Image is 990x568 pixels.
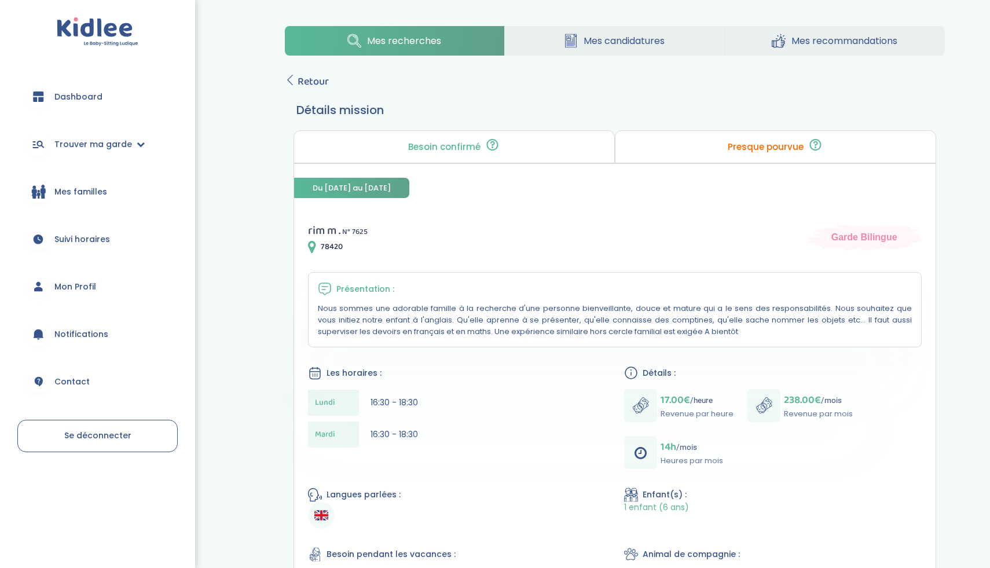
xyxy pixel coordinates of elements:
[643,367,676,379] span: Détails :
[643,489,687,501] span: Enfant(s) :
[661,439,723,455] p: /mois
[336,283,394,295] span: Présentation :
[17,420,178,452] a: Se déconnecter
[371,397,418,408] span: 16:30 - 18:30
[367,34,441,48] span: Mes recherches
[661,455,723,467] p: Heures par mois
[17,266,178,307] a: Mon Profil
[314,508,328,522] img: Anglais
[327,489,401,501] span: Langues parlées :
[17,123,178,165] a: Trouver ma garde
[285,74,329,90] a: Retour
[298,74,329,90] span: Retour
[725,26,945,56] a: Mes recommandations
[17,313,178,355] a: Notifications
[327,367,382,379] span: Les horaires :
[17,218,178,260] a: Suivi horaires
[54,186,107,198] span: Mes familles
[64,430,131,441] span: Se déconnecter
[661,439,676,455] span: 14h
[318,303,912,338] p: Nous sommes une adorable famille à la recherche d'une personne bienveillante, douce et mature qui...
[54,328,108,340] span: Notifications
[661,392,690,408] span: 17.00€
[624,502,689,513] span: 1 enfant (6 ans)
[294,178,409,198] span: Du [DATE] au [DATE]
[296,101,933,119] h3: Détails mission
[831,231,897,244] span: Garde Bilingue
[17,171,178,212] a: Mes familles
[408,142,481,152] p: Besoin confirmé
[308,221,340,240] span: rim m .
[791,34,897,48] span: Mes recommandations
[661,392,734,408] p: /heure
[315,428,335,441] span: Mardi
[54,138,132,151] span: Trouver ma garde
[505,26,724,56] a: Mes candidatures
[285,26,504,56] a: Mes recherches
[342,226,368,238] span: N° 7625
[54,281,96,293] span: Mon Profil
[54,376,90,388] span: Contact
[784,408,853,420] p: Revenue par mois
[315,397,335,409] span: Lundi
[17,76,178,118] a: Dashboard
[784,392,821,408] span: 238.00€
[57,17,138,47] img: logo.svg
[54,233,110,245] span: Suivi horaires
[728,142,804,152] p: Presque pourvue
[661,408,734,420] p: Revenue par heure
[17,361,178,402] a: Contact
[584,34,665,48] span: Mes candidatures
[327,548,456,560] span: Besoin pendant les vacances :
[643,548,740,560] span: Animal de compagnie :
[371,428,418,440] span: 16:30 - 18:30
[784,392,853,408] p: /mois
[321,241,343,253] span: 78420
[54,91,102,103] span: Dashboard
